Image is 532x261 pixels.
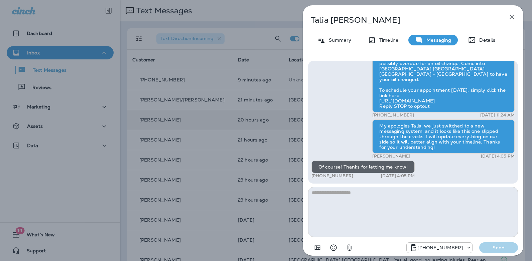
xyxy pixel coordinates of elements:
div: Hi [PERSON_NAME], your 2014 FORD ESCAPE is possibly overdue for an oil change. Come into [GEOGRAP... [372,52,515,112]
p: [PHONE_NUMBER] [311,173,353,179]
p: [DATE] 4:05 PM [381,173,415,179]
p: Timeline [376,37,398,43]
p: Summary [325,37,351,43]
p: [PERSON_NAME] [372,154,410,159]
button: Select an emoji [327,241,340,254]
p: [DATE] 11:24 AM [480,112,515,118]
div: Of course! Thanks for letting me know! [311,161,415,173]
p: Talia [PERSON_NAME] [311,15,493,25]
p: [PHONE_NUMBER] [417,245,463,250]
p: [PHONE_NUMBER] [372,112,414,118]
button: Add in a premade template [311,241,324,254]
p: Messaging [423,37,451,43]
div: My apologies Talia, we just switched to a new messaging system, and it looks like this one slippe... [372,119,515,154]
p: Details [476,37,495,43]
div: +1 (984) 409-9300 [407,244,472,252]
p: [DATE] 4:05 PM [481,154,515,159]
